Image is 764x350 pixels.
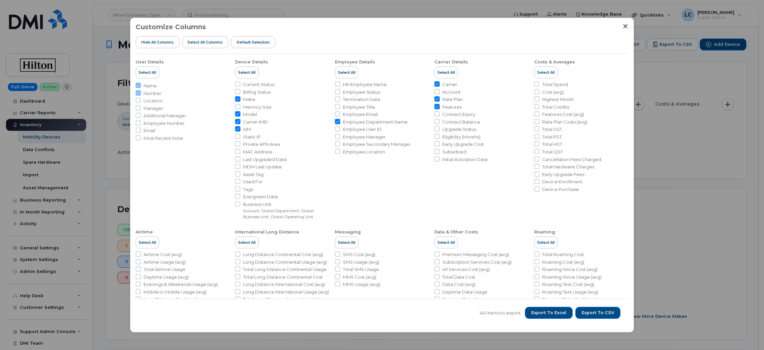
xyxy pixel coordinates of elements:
[243,81,274,88] span: Current Status
[442,274,475,280] span: Total Data Cost
[534,59,575,65] div: Costs & Averages
[343,149,385,155] span: Employee Location
[542,164,594,170] span: Total Hardware Charges
[542,296,596,303] span: Roaming Data Cost (avg)
[343,96,380,103] span: Termination Date
[243,179,263,185] span: Used For
[542,289,598,295] span: Roaming Text Usage (avg)
[442,96,463,103] span: Rate Plan
[442,289,487,295] span: Daytime Data Usage
[442,251,509,258] span: Premium Messaging Cost (avg)
[542,111,584,118] span: Features Cost (avg)
[442,149,466,155] span: Subsidized
[343,274,376,280] span: MMS Cost (avg)
[335,59,375,65] div: Employee Details
[442,156,488,163] span: Initial Activation Date
[243,251,323,258] span: Long Distance Continental Cost (avg)
[442,296,488,303] span: Evenings Data Usage
[243,274,323,280] span: Total Long Distance Continental Cost
[235,236,259,248] button: Select All
[542,89,564,95] span: Cost (avg)
[442,134,480,140] span: Eligibility (Months)
[542,96,574,103] span: Highest Month
[542,281,594,288] span: Roaming Text Cost (avg)
[343,126,382,132] span: Employee User ID
[237,40,270,45] span: Default Selection
[136,23,206,31] h3: Customize Columns
[136,66,159,78] button: Select All
[442,104,462,110] span: Features
[144,98,162,104] span: Location
[542,186,579,193] span: Device Purchase
[479,310,521,316] span: 140 items to export
[144,251,182,258] span: Airtime Cost (avg)
[243,296,329,303] span: Total Long Distance International Usage
[243,208,314,219] small: Account, Global Department, Global Business Unit, Global Operating Unit
[434,66,458,78] button: Select All
[335,66,358,78] button: Select All
[442,119,480,125] span: Contract Balance
[144,296,197,303] span: Long Distance Cost (avg)
[243,266,327,273] span: Total Long Distance Continental Usage
[144,113,186,119] span: Additional Manager
[343,81,387,88] span: HR Employee Name
[338,70,355,75] span: Select All
[144,266,185,273] span: Total Airtime Usage
[534,236,558,248] button: Select All
[144,259,186,265] span: Airtime Usage (avg)
[243,119,268,125] span: Carrier IMEI
[243,194,278,200] span: Evergreen Date
[434,236,458,248] button: Select All
[542,126,562,132] span: Total GST
[442,111,475,118] span: Contract Expiry
[343,259,379,265] span: SMS Usage (avg)
[144,135,183,141] span: Most Recent Note
[235,66,259,78] button: Select All
[243,104,272,110] span: Memory Size
[141,40,174,45] span: Hide All Columns
[235,229,299,235] div: International Long Distance
[243,96,255,103] span: Make
[534,66,558,78] button: Select All
[542,141,562,147] span: Total HST
[542,251,584,258] span: Total Roaming Cost
[243,281,325,288] span: Long Distance International Cost (avg)
[542,119,587,125] span: Rate Plan Costs (avg)
[434,229,478,235] div: Data & Other Costs
[243,149,272,155] span: MAC Address
[542,179,582,185] span: Device Enrollment
[243,89,271,95] span: Billing Status
[136,236,159,248] button: Select All
[243,156,287,163] span: Last Upgraded Date
[231,36,275,48] button: Default Selection
[243,141,280,147] span: Private APN Area
[434,59,468,65] div: Carrier Details
[144,281,218,288] span: Evenings & Weekends Usage (avg)
[343,119,408,125] span: Employee Department Name
[238,70,256,75] span: Select All
[542,81,568,88] span: Total Spend
[343,111,378,118] span: Employee Email
[531,310,566,316] span: Export to Excel
[139,240,156,245] span: Select All
[144,90,161,97] span: Number
[144,105,163,112] span: Manager
[136,36,179,48] button: Hide All Columns
[182,36,229,48] button: Select all Columns
[442,81,457,88] span: Carrier
[442,266,490,273] span: 411 Services Cost (avg)
[243,171,264,178] span: Asset Tag
[542,104,569,110] span: Total Credits
[235,59,268,65] div: Device Details
[343,89,380,95] span: Employee Status
[525,307,573,319] button: Export to Excel
[575,307,620,319] button: Export to CSV
[534,229,555,235] div: Roaming
[243,134,261,140] span: Static IP
[144,274,189,280] span: Daytime Usage (avg)
[437,70,455,75] span: Select All
[243,164,282,170] span: MDM Last Update
[343,251,375,258] span: SMS Cost (avg)
[335,236,358,248] button: Select All
[442,126,476,132] span: Upgrade Status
